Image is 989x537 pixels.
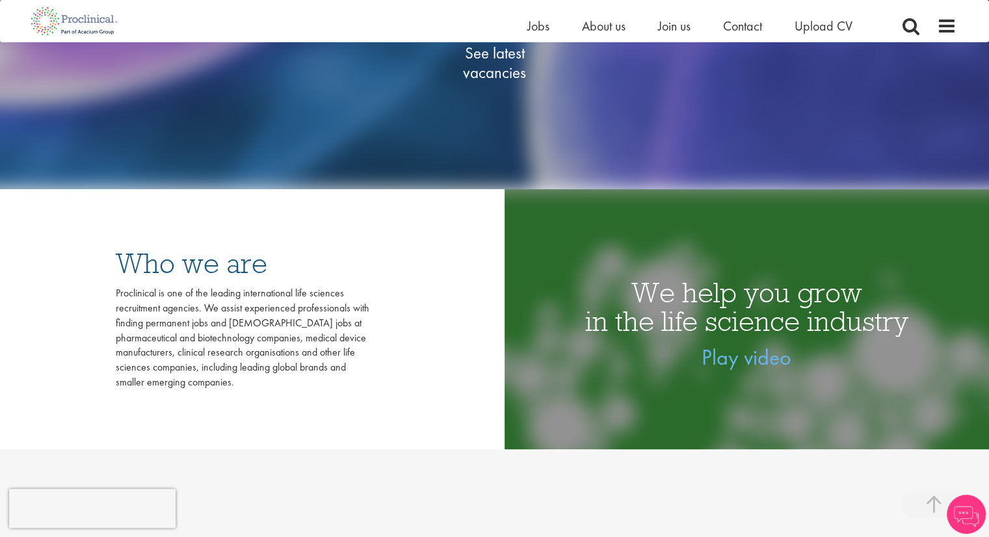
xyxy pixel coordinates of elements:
[795,18,852,34] a: Upload CV
[527,18,549,34] a: Jobs
[116,249,369,278] h3: Who we are
[582,18,626,34] a: About us
[702,343,791,371] a: Play video
[9,489,176,528] iframe: reCAPTCHA
[430,44,560,83] span: See latest vacancies
[658,18,691,34] a: Join us
[723,18,762,34] a: Contact
[116,286,369,390] div: Proclinical is one of the leading international life sciences recruitment agencies. We assist exp...
[947,495,986,534] img: Chatbot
